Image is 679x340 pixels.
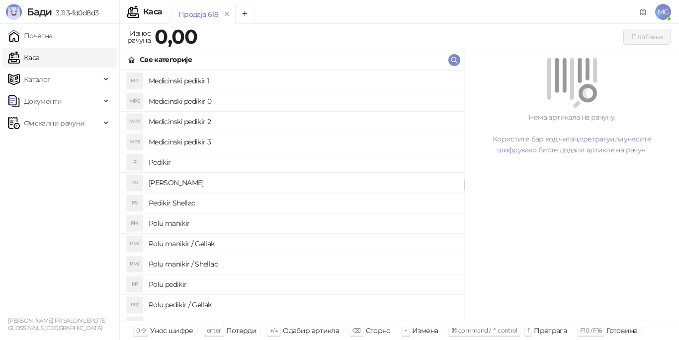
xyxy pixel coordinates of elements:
div: grid [120,69,464,321]
span: ⌫ [352,327,360,334]
span: enter [207,327,221,334]
span: Фискални рачуни [24,113,85,133]
div: PM [127,215,143,231]
div: Сторно [366,324,391,337]
div: Унос шифре [150,324,193,337]
span: F10 / F16 [580,327,601,334]
a: Почетна [8,26,53,46]
img: Logo [6,4,22,20]
div: PP/ [127,317,143,333]
div: P [127,154,143,170]
div: Износ рачуна [125,27,153,47]
h4: Polu pedikir / Gellak [149,297,456,313]
div: Продаја 618 [178,9,218,20]
div: Нема артикала на рачуну. Користите бар код читач, или како бисте додали артикле на рачун. [477,112,667,155]
div: MP0 [127,93,143,109]
div: Потврди [226,324,257,337]
span: Документи [24,91,62,111]
h4: Medicinski pedikir 2 [149,114,456,130]
h4: Medicinski pedikir 3 [149,134,456,150]
div: PM/ [127,256,143,272]
h4: Medicinski pedikir 1 [149,73,456,89]
span: Бади [27,6,52,18]
button: remove [220,10,233,18]
a: Документација [635,4,651,20]
button: Плаћање [623,29,671,45]
span: MG [655,4,671,20]
h4: [PERSON_NAME] [149,175,456,191]
div: PP [127,276,143,292]
span: Каталог [24,69,51,89]
h4: Polu manikir / Gellak [149,236,456,252]
div: Одабир артикла [283,324,339,337]
span: f [527,327,529,334]
span: 0-9 [136,327,145,334]
span: + [404,327,407,334]
div: MP [127,73,143,89]
div: PP/ [127,297,143,313]
h4: Polu pedikir [149,276,456,292]
div: PG [127,175,143,191]
div: MP2 [127,114,143,130]
h4: Pedikir Shellac [149,195,456,211]
div: Измена [412,324,438,337]
div: Претрага [534,324,567,337]
h4: Polu manikir / Shellac [149,256,456,272]
h4: Medicinski pedikir 0 [149,93,456,109]
h4: Polu pedikir / Shellac [149,317,456,333]
div: MP3 [127,134,143,150]
strong: 0,00 [155,24,197,49]
span: ⌘ command / ⌃ control [451,327,517,334]
div: Готовина [606,324,637,337]
small: [PERSON_NAME] PR SALON LEPOTE GLOSS NAILS [GEOGRAPHIC_DATA] [8,317,105,332]
h4: Pedikir [149,154,456,170]
div: Све категорије [140,54,192,65]
div: PM/ [127,236,143,252]
div: Каса [143,8,162,16]
div: PS [127,195,143,211]
a: претрагу [579,135,610,143]
h4: Polu manikir [149,215,456,231]
a: Каса [8,48,39,68]
span: ↑/↓ [270,327,278,334]
span: 3.11.3-fd0d8d3 [52,8,98,17]
button: Add tab [235,4,255,24]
